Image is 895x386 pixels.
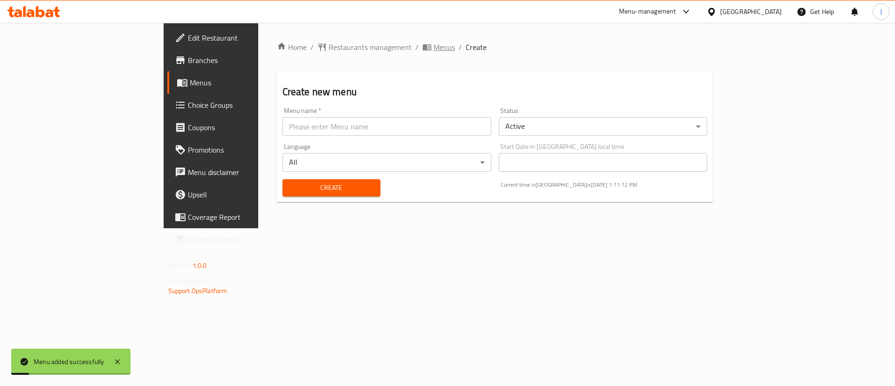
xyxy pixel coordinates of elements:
h2: Create new menu [282,85,708,99]
span: Create [290,182,373,194]
div: Menu-management [619,6,676,17]
span: Menus [434,42,455,53]
a: Choice Groups [167,94,313,116]
div: Active [499,117,708,136]
a: Promotions [167,139,313,161]
a: Grocery Checklist [167,228,313,251]
li: / [415,42,419,53]
span: Coupons [188,122,306,133]
div: All [282,153,491,172]
span: Choice Groups [188,99,306,111]
span: Get support on: [168,275,211,288]
a: Restaurants management [317,42,412,53]
a: Branches [167,49,313,71]
span: Create [466,42,487,53]
span: Branches [188,55,306,66]
a: Menus [167,71,313,94]
a: Menu disclaimer [167,161,313,183]
a: Support.OpsPlatform [168,285,227,297]
span: Promotions [188,144,306,155]
div: [GEOGRAPHIC_DATA] [720,7,782,17]
span: J [880,7,882,17]
p: Current time in [GEOGRAPHIC_DATA] is [DATE] 1:11:12 PM [501,181,708,189]
a: Coupons [167,116,313,139]
input: Please enter Menu name [282,117,491,136]
button: Create [282,179,380,197]
a: Coverage Report [167,206,313,228]
a: Edit Restaurant [167,27,313,49]
span: Grocery Checklist [188,234,306,245]
nav: breadcrumb [277,42,713,53]
span: Coverage Report [188,211,306,223]
span: Version: [168,260,191,272]
li: / [459,42,462,53]
span: Menus [190,77,306,88]
span: Menu disclaimer [188,167,306,178]
span: Edit Restaurant [188,32,306,43]
span: Restaurants management [329,42,412,53]
a: Menus [422,42,455,53]
a: Upsell [167,183,313,206]
span: Upsell [188,189,306,200]
div: Menu added successfully [34,357,104,367]
span: 1.0.0 [193,260,207,272]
